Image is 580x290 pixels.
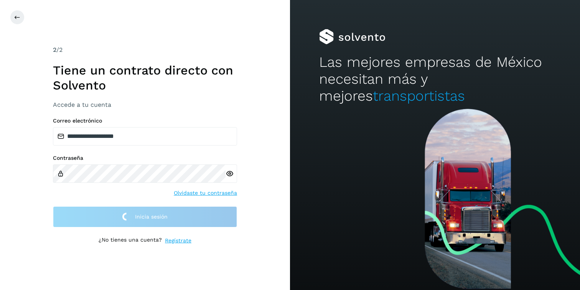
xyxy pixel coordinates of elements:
[135,214,168,219] span: Inicia sesión
[373,88,465,104] span: transportistas
[174,189,237,197] a: Olvidaste tu contraseña
[99,237,162,245] p: ¿No tienes una cuenta?
[53,118,237,124] label: Correo electrónico
[53,46,56,53] span: 2
[165,237,191,245] a: Regístrate
[319,54,551,105] h2: Las mejores empresas de México necesitan más y mejores
[53,206,237,227] button: Inicia sesión
[53,101,237,108] h3: Accede a tu cuenta
[53,45,237,55] div: /2
[53,63,237,93] h1: Tiene un contrato directo con Solvento
[53,155,237,161] label: Contraseña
